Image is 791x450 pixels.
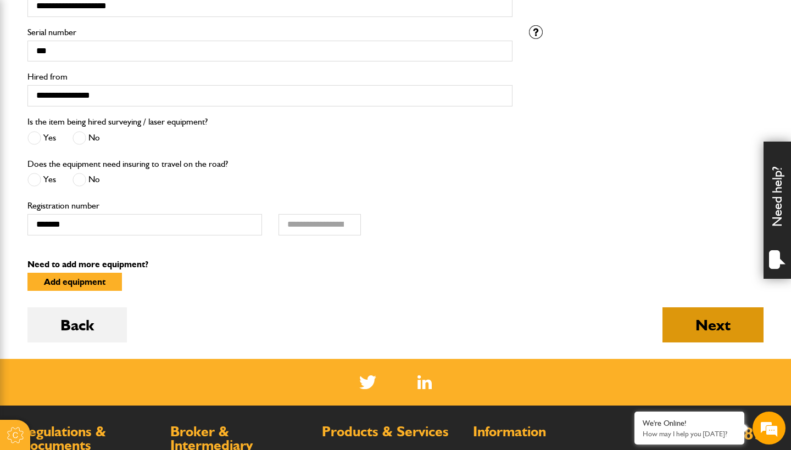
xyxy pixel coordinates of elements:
[27,260,764,269] p: Need to add more equipment?
[27,117,208,126] label: Is the item being hired surveying / laser equipment?
[14,166,200,190] input: Enter your phone number
[27,201,262,210] label: Registration number
[27,173,56,187] label: Yes
[19,61,46,76] img: d_20077148190_company_1631870298795_20077148190
[14,134,200,158] input: Enter your email address
[180,5,207,32] div: Minimize live chat window
[27,72,513,81] label: Hired from
[764,142,791,279] div: Need help?
[27,131,56,145] label: Yes
[322,425,462,439] h2: Products & Services
[27,307,127,342] button: Back
[14,102,200,126] input: Enter your last name
[14,199,200,329] textarea: Type your message and hit 'Enter'
[417,375,432,389] a: LinkedIn
[643,430,736,438] p: How may I help you today?
[643,419,736,428] div: We're Online!
[73,173,100,187] label: No
[27,273,122,291] button: Add equipment
[359,375,376,389] img: Twitter
[473,425,613,439] h2: Information
[149,338,199,353] em: Start Chat
[73,131,100,145] label: No
[27,28,513,37] label: Serial number
[417,375,432,389] img: Linked In
[662,307,764,342] button: Next
[57,61,185,76] div: Chat with us now
[27,160,228,168] label: Does the equipment need insuring to travel on the road?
